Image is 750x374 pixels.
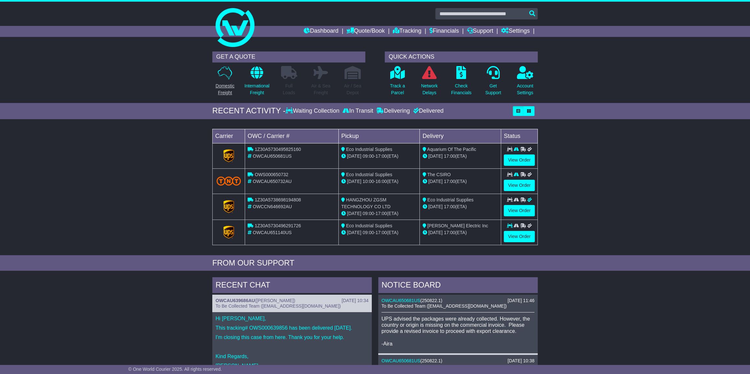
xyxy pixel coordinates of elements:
a: NetworkDelays [421,66,438,100]
div: Delivering [375,108,411,115]
div: ( ) [381,298,534,303]
span: 17:00 [444,179,455,184]
a: Quote/Book [346,26,385,37]
span: 17:00 [444,204,455,209]
p: Track a Parcel [390,83,405,96]
td: Delivery [420,129,501,143]
a: View Order [504,180,535,191]
img: GetCarrierServiceLogo [223,149,234,162]
a: OWCAU639686AU [216,298,255,303]
span: [PERSON_NAME] Electric Inc [427,223,488,228]
span: OWCCN646692AU [253,204,292,209]
a: Track aParcel [390,66,405,100]
span: [DATE] [347,179,361,184]
div: - (ETA) [341,178,417,185]
div: ( ) [216,298,369,303]
span: OWCAU650732AU [253,179,292,184]
span: OWCAU651140US [253,230,292,235]
div: ( ) [381,358,534,364]
p: Get Support [485,83,501,96]
img: GetCarrierServiceLogo [223,226,234,239]
span: [PERSON_NAME] [256,298,294,303]
div: (ETA) [422,153,498,160]
span: To Be Collected Team ([EMAIL_ADDRESS][DOMAIN_NAME]) [216,303,341,309]
span: [DATE] [347,211,361,216]
a: AccountSettings [517,66,534,100]
div: (ETA) [422,229,498,236]
a: OWCAU650681US [381,298,420,303]
td: Status [501,129,538,143]
a: GetSupport [485,66,501,100]
div: RECENT CHAT [212,277,372,295]
div: NOTICE BOARD [378,277,538,295]
span: Aquarium Of The Pacific [427,147,476,152]
div: (ETA) [422,203,498,210]
p: Hi [PERSON_NAME], [216,315,369,322]
span: 17:00 [375,211,387,216]
p: Network Delays [421,83,438,96]
div: [DATE] 10:38 [508,358,534,364]
a: InternationalFreight [244,66,270,100]
p: [PERSON_NAME] [216,363,369,369]
a: Financials [429,26,459,37]
div: FROM OUR SUPPORT [212,258,538,268]
span: 1Z30A5730496291726 [255,223,301,228]
div: - (ETA) [341,153,417,160]
a: View Order [504,154,535,166]
span: [DATE] [428,153,442,159]
div: [DATE] 10:34 [342,298,369,303]
p: Account Settings [517,83,533,96]
div: Waiting Collection [286,108,341,115]
a: CheckFinancials [451,66,472,100]
p: I'm closing this case from here. Thank you for your help. [216,334,369,340]
p: UPS advised the packages were already collected. However, the country or origin is missing on the... [381,316,534,347]
span: 09:00 [363,153,374,159]
span: 250822.1 [422,358,441,363]
span: 250822.1 [422,298,441,303]
span: 17:00 [375,153,387,159]
span: 1Z30A5730495825160 [255,147,301,152]
td: Carrier [213,129,245,143]
span: 10:00 [363,179,374,184]
div: - (ETA) [341,229,417,236]
span: 17:00 [444,153,455,159]
span: [DATE] [428,204,442,209]
p: This tracking# OWS000639856 has been delivered [DATE]. [216,325,369,331]
p: Domestic Freight [216,83,234,96]
a: Tracking [393,26,421,37]
span: 1Z30A5738698194808 [255,197,301,202]
div: QUICK ACTIONS [385,51,538,62]
span: Eco Industrial Supplies [346,147,392,152]
span: OWCAU650681US [253,153,292,159]
img: TNT_Domestic.png [217,176,241,185]
p: Kind Regards, [216,353,369,359]
span: HANGZHOU ZGSM TECHNOLOGY CO LTD [341,197,391,209]
img: GetCarrierServiceLogo [223,200,234,213]
a: View Order [504,205,535,216]
span: Eco Industrial Supplies [346,172,392,177]
p: Check Financials [451,83,472,96]
a: Dashboard [304,26,338,37]
span: The CSIRO [427,172,451,177]
div: Delivered [411,108,443,115]
span: 09:00 [363,211,374,216]
span: Eco Industrial Supplies [427,197,473,202]
div: - (ETA) [341,210,417,217]
span: Eco Industrial Supplies [346,223,392,228]
a: View Order [504,231,535,242]
td: OWC / Carrier # [245,129,339,143]
div: [DATE] 11:46 [508,298,534,303]
div: GET A QUOTE [212,51,365,62]
span: [DATE] [428,179,442,184]
span: 16:00 [375,179,387,184]
p: Full Loads [281,83,297,96]
p: Air / Sea Depot [344,83,361,96]
span: 17:00 [444,230,455,235]
a: Support [467,26,493,37]
div: In Transit [341,108,375,115]
a: DomesticFreight [215,66,235,100]
span: [DATE] [347,230,361,235]
p: Air & Sea Freight [311,83,330,96]
span: © One World Courier 2025. All rights reserved. [128,367,222,372]
div: RECENT ACTIVITY - [212,106,286,116]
